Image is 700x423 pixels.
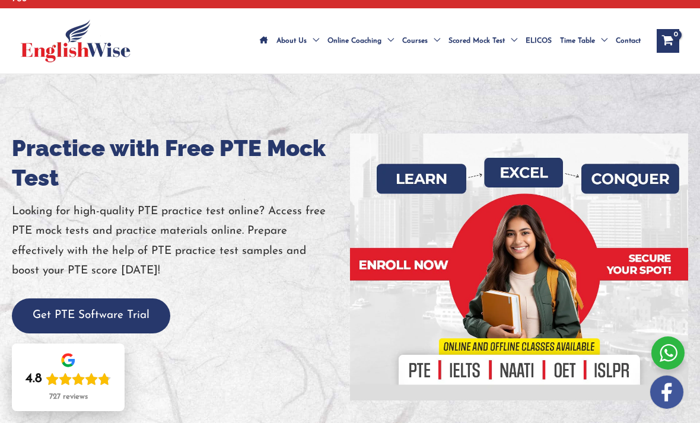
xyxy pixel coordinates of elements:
[556,20,612,62] a: Time TableMenu Toggle
[256,20,645,62] nav: Site Navigation: Main Menu
[49,392,88,402] div: 727 reviews
[526,20,552,62] span: ELICOS
[402,20,428,62] span: Courses
[616,20,641,62] span: Contact
[307,20,319,62] span: Menu Toggle
[12,298,170,333] button: Get PTE Software Trial
[650,376,683,409] img: white-facebook.png
[595,20,607,62] span: Menu Toggle
[398,20,444,62] a: CoursesMenu Toggle
[381,20,394,62] span: Menu Toggle
[448,20,505,62] span: Scored Mock Test
[444,20,521,62] a: Scored Mock TestMenu Toggle
[12,310,170,321] a: Get PTE Software Trial
[276,20,307,62] span: About Us
[26,371,111,387] div: Rating: 4.8 out of 5
[560,20,595,62] span: Time Table
[428,20,440,62] span: Menu Toggle
[505,20,517,62] span: Menu Toggle
[12,133,350,193] h1: Practice with Free PTE Mock Test
[26,371,42,387] div: 4.8
[21,20,131,62] img: cropped-ew-logo
[12,202,350,281] p: Looking for high-quality PTE practice test online? Access free PTE mock tests and practice materi...
[521,20,556,62] a: ELICOS
[272,20,323,62] a: About UsMenu Toggle
[327,20,381,62] span: Online Coaching
[657,29,679,53] a: View Shopping Cart, empty
[612,20,645,62] a: Contact
[323,20,398,62] a: Online CoachingMenu Toggle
